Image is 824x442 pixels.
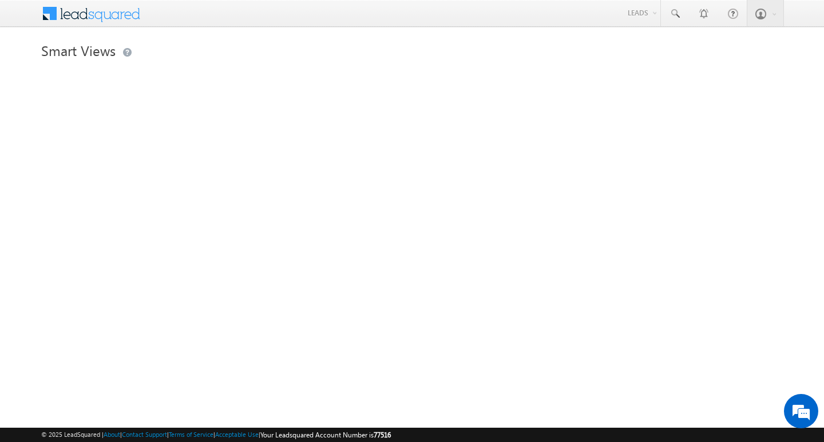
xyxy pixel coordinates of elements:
[41,429,391,440] span: © 2025 LeadSquared | | | | |
[260,431,391,439] span: Your Leadsquared Account Number is
[374,431,391,439] span: 77516
[104,431,120,438] a: About
[215,431,259,438] a: Acceptable Use
[122,431,167,438] a: Contact Support
[169,431,213,438] a: Terms of Service
[41,41,116,59] span: Smart Views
